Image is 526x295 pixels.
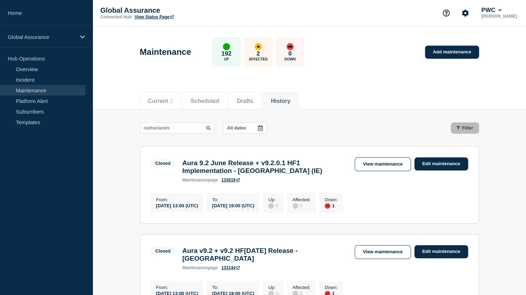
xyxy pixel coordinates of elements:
button: PWC [480,7,503,14]
a: Add maintenance [425,46,479,59]
div: Closed [155,248,171,254]
p: Connected Hub [100,15,132,19]
p: From : [156,197,198,202]
div: [DATE] 19:00 (UTC) [212,202,254,208]
div: 0 [268,202,278,209]
p: page [182,265,218,270]
button: Support [439,6,454,21]
p: [PERSON_NAME] [480,14,518,19]
p: From : [156,285,198,290]
a: Edit maintenance [414,157,468,170]
span: 1 [170,98,173,104]
p: To : [212,197,254,202]
button: Filter [451,122,479,134]
p: All dates [227,125,246,131]
p: Up [224,57,229,61]
p: 0 [288,50,291,57]
button: Current 1 [148,98,173,104]
p: Up : [268,285,278,290]
p: Down : [325,197,338,202]
a: View Status Page [135,15,174,19]
button: Scheduled [191,98,219,104]
a: 133619 [221,178,240,183]
button: Account settings [458,6,473,21]
p: Affected : [292,285,311,290]
input: Search maintenances [140,122,215,134]
div: 0 [292,202,311,209]
a: 133144 [221,265,240,270]
a: View maintenance [355,245,410,259]
h3: Aura v9.2 + v9.2 HF[DATE] Release - [GEOGRAPHIC_DATA] [182,247,348,262]
div: affected [255,43,262,50]
p: Down [284,57,296,61]
p: page [182,178,218,183]
p: Affected [249,57,267,61]
a: View maintenance [355,157,410,171]
p: Global Assurance [100,6,242,15]
button: Drafts [237,98,253,104]
span: maintenance [182,178,208,183]
div: disabled [268,203,274,209]
div: Closed [155,161,171,166]
div: [DATE] 13:00 (UTC) [156,202,198,208]
p: Up : [268,197,278,202]
button: All dates [223,122,267,134]
span: maintenance [182,265,208,270]
h1: Maintenance [140,47,191,57]
div: down [286,43,294,50]
div: disabled [292,203,298,209]
p: 2 [256,50,260,57]
p: Affected : [292,197,311,202]
p: Global Assurance [8,34,76,40]
div: up [223,43,230,50]
button: History [271,98,290,104]
span: Filter [462,125,473,131]
p: Down : [325,285,338,290]
div: down [325,203,330,209]
div: 1 [325,202,338,209]
p: 192 [221,50,231,57]
p: To : [212,285,254,290]
h3: Aura 9.2 June Release + v9.2.0.1 HF1 Implementation - [GEOGRAPHIC_DATA] (IE) [182,159,348,175]
a: Edit maintenance [414,245,468,258]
